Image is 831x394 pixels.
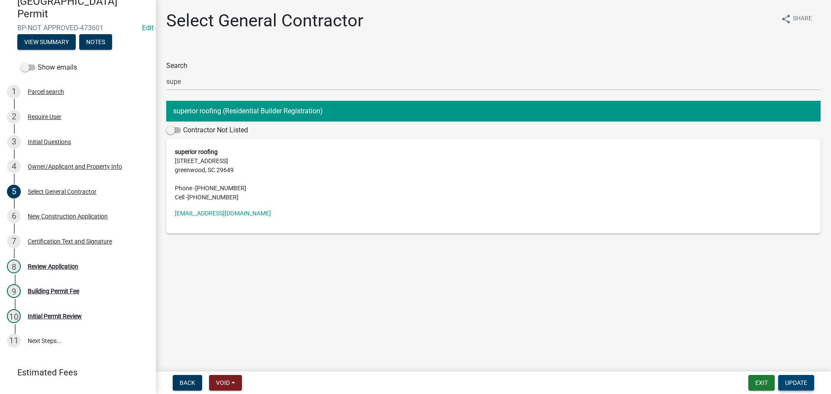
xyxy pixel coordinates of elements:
[180,379,195,386] span: Back
[28,189,97,195] div: Select General Contractor
[79,39,112,46] wm-modal-confirm: Notes
[166,62,187,69] label: Search
[778,375,814,391] button: Update
[28,288,79,294] div: Building Permit Fee
[173,375,202,391] button: Back
[17,34,76,50] button: View Summary
[7,209,21,223] div: 6
[166,73,821,90] input: Search...
[216,379,230,386] span: Void
[175,147,812,202] address: [STREET_ADDRESS] greenwood, SC 29649
[17,24,138,32] span: BP-NOT APPROVED-473601
[28,213,108,219] div: New Construction Application
[166,125,248,135] label: Contractor Not Listed
[7,85,21,99] div: 1
[175,148,218,155] strong: superior roofing
[195,185,246,192] span: [PHONE_NUMBER]
[7,284,21,298] div: 9
[28,238,112,244] div: Certification Text and Signature
[21,62,77,73] label: Show emails
[781,14,791,24] i: share
[142,24,154,32] a: Edit
[142,24,154,32] wm-modal-confirm: Edit Application Number
[175,194,187,201] abbr: Cell -
[187,194,238,201] span: [PHONE_NUMBER]
[79,34,112,50] button: Notes
[7,135,21,149] div: 3
[7,309,21,323] div: 10
[175,185,195,192] abbr: Phone -
[7,234,21,248] div: 7
[774,10,819,27] button: shareShare
[7,364,142,381] a: Estimated Fees
[28,114,61,120] div: Require User
[785,379,807,386] span: Update
[175,210,271,217] a: [EMAIL_ADDRESS][DOMAIN_NAME]
[7,160,21,173] div: 4
[17,39,76,46] wm-modal-confirm: Summary
[166,101,821,122] button: superior roofing (Residential Builder Registration)
[28,89,64,95] div: Parcel search
[166,10,364,31] h1: Select General Contractor
[28,313,82,319] div: Initial Permit Review
[7,110,21,124] div: 2
[28,139,71,145] div: Initial Questions
[28,163,122,170] div: Owner/Applicant and Property Info
[748,375,775,391] button: Exit
[209,375,242,391] button: Void
[7,334,21,348] div: 11
[793,14,812,24] span: Share
[7,185,21,199] div: 5
[28,263,78,269] div: Review Application
[7,259,21,273] div: 8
